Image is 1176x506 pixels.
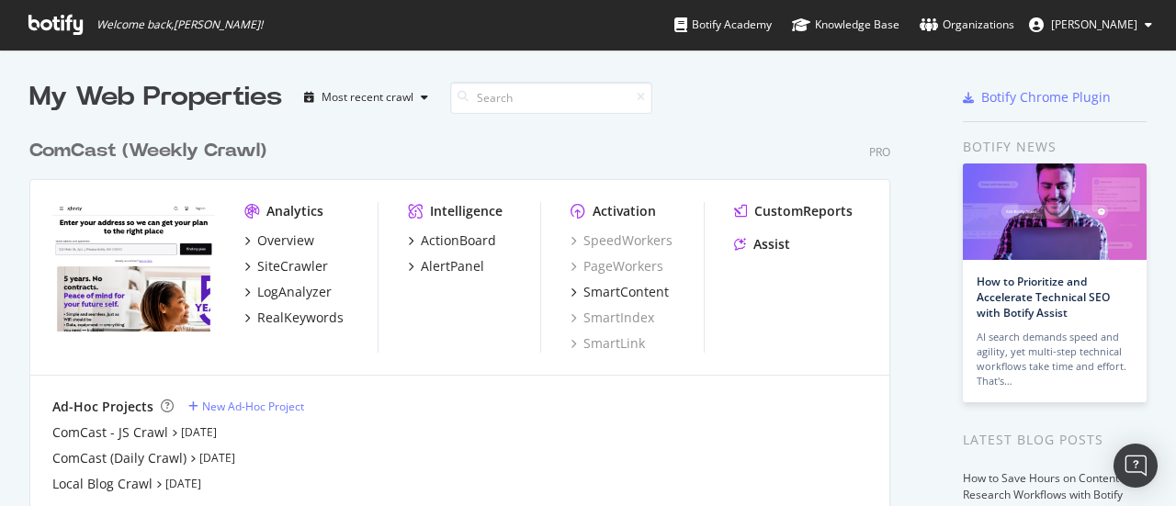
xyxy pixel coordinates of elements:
[963,88,1111,107] a: Botify Chrome Plugin
[963,430,1147,450] div: Latest Blog Posts
[920,16,1014,34] div: Organizations
[29,79,282,116] div: My Web Properties
[408,231,496,250] a: ActionBoard
[165,476,201,491] a: [DATE]
[977,274,1110,320] a: How to Prioritize and Accelerate Technical SEO with Botify Assist
[52,398,153,416] div: Ad-Hoc Projects
[257,309,344,327] div: RealKeywords
[1114,444,1158,488] div: Open Intercom Messenger
[753,235,790,253] div: Assist
[963,163,1147,260] img: How to Prioritize and Accelerate Technical SEO with Botify Assist
[1014,10,1167,39] button: [PERSON_NAME]
[734,202,853,220] a: CustomReports
[408,257,484,275] a: AlertPanel
[593,202,656,220] div: Activation
[266,202,323,220] div: Analytics
[421,231,496,250] div: ActionBoard
[571,257,663,275] a: PageWorkers
[52,423,168,442] a: ComCast - JS Crawl
[181,424,217,440] a: [DATE]
[674,16,772,34] div: Botify Academy
[754,202,853,220] div: CustomReports
[977,330,1133,388] div: AI search demands speed and agility, yet multi-step technical workflows take time and effort. Tha...
[29,138,266,164] div: ComCast (Weekly Crawl)
[52,475,153,493] a: Local Blog Crawl
[430,202,503,220] div: Intelligence
[963,137,1147,157] div: Botify news
[202,399,304,414] div: New Ad-Hoc Project
[571,283,669,301] a: SmartContent
[869,144,890,160] div: Pro
[583,283,669,301] div: SmartContent
[571,334,645,353] a: SmartLink
[450,82,652,114] input: Search
[571,309,654,327] a: SmartIndex
[188,399,304,414] a: New Ad-Hoc Project
[257,231,314,250] div: Overview
[96,17,263,32] span: Welcome back, [PERSON_NAME] !
[1051,17,1137,32] span: Eric Regan
[734,235,790,253] a: Assist
[244,231,314,250] a: Overview
[244,309,344,327] a: RealKeywords
[297,83,435,112] button: Most recent crawl
[199,450,235,466] a: [DATE]
[244,257,328,275] a: SiteCrawler
[257,257,328,275] div: SiteCrawler
[322,92,413,103] div: Most recent crawl
[52,202,215,332] img: www.xfinity.com
[257,283,332,301] div: LogAnalyzer
[244,283,332,301] a: LogAnalyzer
[52,449,187,467] a: ComCast (Daily Crawl)
[421,257,484,275] div: AlertPanel
[981,88,1111,107] div: Botify Chrome Plugin
[29,138,274,164] a: ComCast (Weekly Crawl)
[571,231,673,250] a: SpeedWorkers
[792,16,899,34] div: Knowledge Base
